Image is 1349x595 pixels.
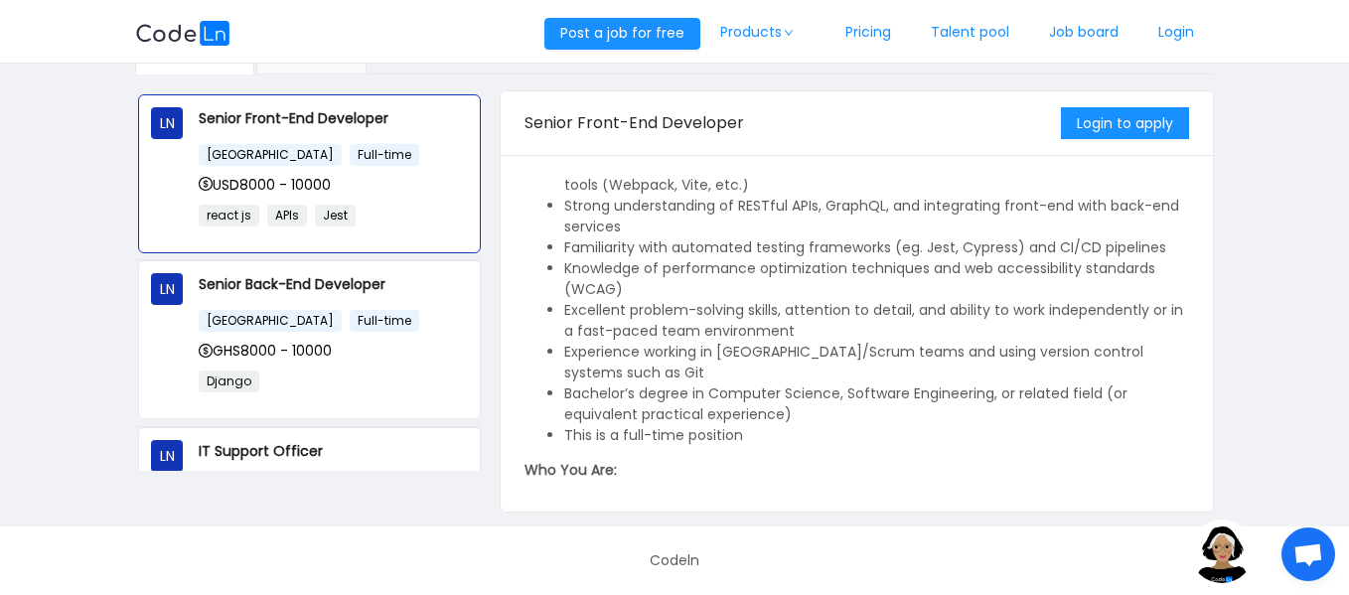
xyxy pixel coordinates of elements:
span: Full-time [350,310,419,332]
p: IT Support Officer [199,440,467,462]
span: react js [199,205,259,226]
i: icon: dollar [199,344,213,358]
span: APIs [267,205,307,226]
li: Familiarity with automated testing frameworks (eg. Jest, Cypress) and CI/CD pipelines [564,237,1189,258]
div: Open chat [1281,527,1335,581]
a: Post a job for free [544,23,700,43]
span: Django [199,371,259,392]
img: ground.ddcf5dcf.png [1190,520,1254,583]
span: Full-time [350,144,419,166]
i: icon: down [783,28,795,38]
span: Jest [315,205,356,226]
i: icon: dollar [199,177,213,191]
span: LN [160,273,175,305]
span: LN [160,107,175,139]
button: Login to apply [1061,107,1189,139]
p: Senior Front-End Developer [199,107,467,129]
span: USD8000 - 10000 [199,175,331,195]
span: LN [160,440,175,472]
li: This is a full-time position [564,425,1189,446]
li: Experience working in [GEOGRAPHIC_DATA]/Scrum teams and using version control systems such as Git [564,342,1189,383]
button: Post a job for free [544,18,700,50]
p: Senior Back-End Developer [199,273,467,295]
li: Excellent problem-solving skills, attention to detail, and ability to work independently or in a ... [564,300,1189,342]
span: [GEOGRAPHIC_DATA] [199,144,342,166]
strong: Who You Are: [525,460,617,480]
li: Strong understanding of RESTful APIs, GraphQL, and integrating front-end with back-end services [564,196,1189,237]
img: logobg.f302741d.svg [135,21,230,46]
span: GHS8000 - 10000 [199,341,332,361]
span: Senior Front-End Developer [525,111,744,134]
li: Knowledge of performance optimization techniques and web accessibility standards (WCAG) [564,258,1189,300]
span: [GEOGRAPHIC_DATA] [199,310,342,332]
li: Bachelor’s degree in Computer Science, Software Engineering, or related field (or equivalent prac... [564,383,1189,425]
